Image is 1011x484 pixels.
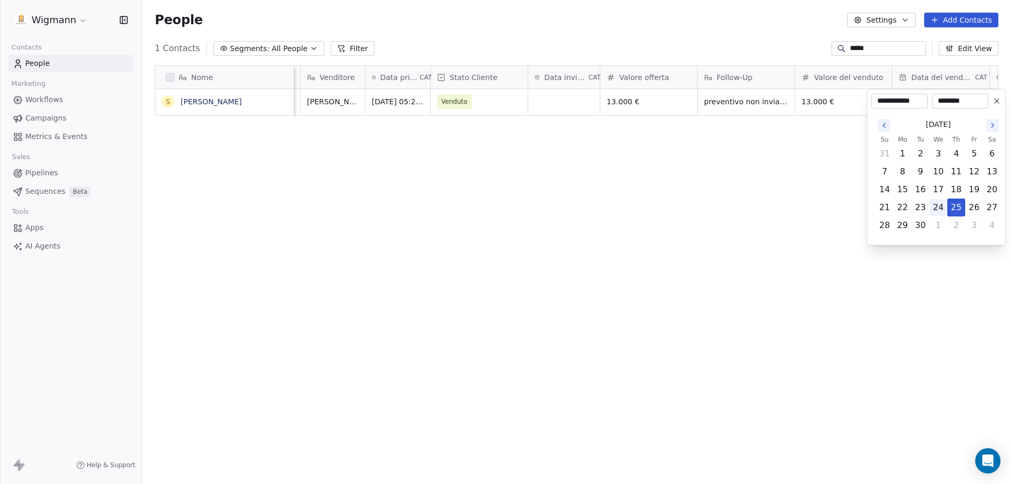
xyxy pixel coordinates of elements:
[894,181,911,198] button: Monday, September 15th, 2025
[912,217,929,234] button: Tuesday, September 30th, 2025
[876,163,893,180] button: Sunday, September 7th, 2025
[948,181,965,198] button: Thursday, September 18th, 2025
[912,145,929,162] button: Tuesday, September 2nd, 2025
[876,199,893,216] button: Sunday, September 21st, 2025
[986,119,999,132] button: Go to the Next Month
[984,145,1000,162] button: Saturday, September 6th, 2025
[894,163,911,180] button: Monday, September 8th, 2025
[984,181,1000,198] button: Saturday, September 20th, 2025
[876,134,894,145] th: Sunday
[876,145,893,162] button: Sunday, August 31st, 2025
[966,145,983,162] button: Friday, September 5th, 2025
[926,119,950,130] span: [DATE]
[911,134,929,145] th: Tuesday
[983,134,1001,145] th: Saturday
[966,163,983,180] button: Friday, September 12th, 2025
[894,217,911,234] button: Monday, September 29th, 2025
[966,217,983,234] button: Friday, October 3rd, 2025
[948,163,965,180] button: Thursday, September 11th, 2025
[930,145,947,162] button: Wednesday, September 3rd, 2025
[930,217,947,234] button: Wednesday, October 1st, 2025
[947,134,965,145] th: Thursday
[984,217,1000,234] button: Saturday, October 4th, 2025
[965,134,983,145] th: Friday
[930,163,947,180] button: Wednesday, September 10th, 2025
[984,163,1000,180] button: Saturday, September 13th, 2025
[894,134,911,145] th: Monday
[984,199,1000,216] button: Saturday, September 27th, 2025
[948,199,965,216] button: Today, Thursday, September 25th, 2025, selected
[929,134,947,145] th: Wednesday
[930,181,947,198] button: Wednesday, September 17th, 2025
[948,145,965,162] button: Thursday, September 4th, 2025
[966,199,983,216] button: Friday, September 26th, 2025
[876,134,1001,234] table: September 2025
[912,181,929,198] button: Tuesday, September 16th, 2025
[894,199,911,216] button: Monday, September 22nd, 2025
[876,181,893,198] button: Sunday, September 14th, 2025
[930,199,947,216] button: Wednesday, September 24th, 2025
[912,199,929,216] button: Tuesday, September 23rd, 2025
[894,145,911,162] button: Monday, September 1st, 2025
[948,217,965,234] button: Thursday, October 2nd, 2025
[876,217,893,234] button: Sunday, September 28th, 2025
[912,163,929,180] button: Tuesday, September 9th, 2025
[878,119,890,132] button: Go to the Previous Month
[966,181,983,198] button: Friday, September 19th, 2025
